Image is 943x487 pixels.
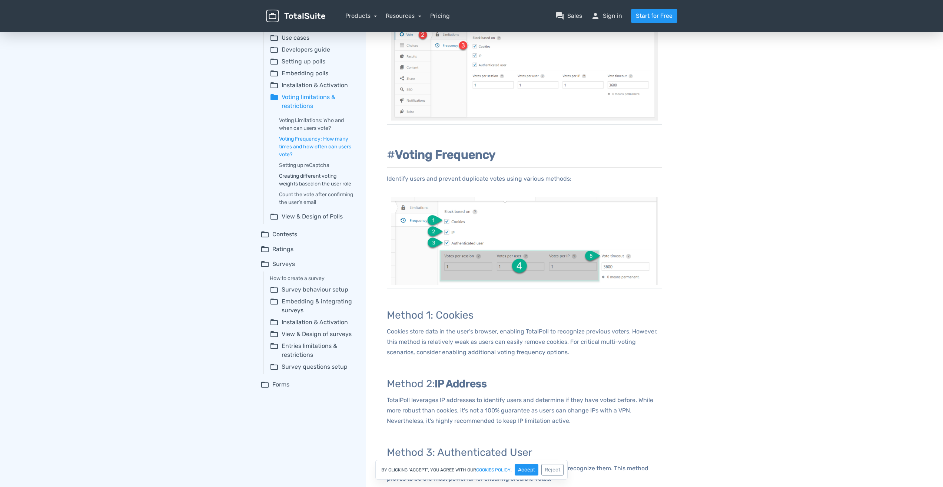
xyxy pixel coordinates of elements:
span: folder_open [260,245,269,254]
summary: folder_openForms [260,380,356,389]
span: folder_open [270,33,279,42]
summary: folder_openSetting up polls [270,57,356,66]
p: Identify users and prevent duplicate votes using various methods: [387,174,662,184]
span: folder_open [270,69,279,78]
summary: folder_openView & Design of surveys [270,330,356,339]
summary: folderVoting limitations & restrictions [270,93,356,111]
summary: folder_openSurveys [260,260,356,269]
span: folder_open [270,318,279,327]
span: folder_open [270,81,279,90]
summary: folder_openEmbedding polls [270,69,356,78]
a: Resources [386,12,421,19]
span: folder_open [270,212,279,221]
summary: folder_openDevelopers guide [270,45,356,54]
p: Cookies store data in the user's browser, enabling TotalPoll to recognize previous voters. Howeve... [387,326,662,358]
span: folder_open [260,230,269,239]
button: Reject [541,464,564,476]
summary: folder_openUse cases [270,33,356,42]
h3: Method 3: Authenticated User [387,447,662,458]
a: question_answerSales [555,11,582,20]
a: Voting Frequency: How many times and how often can users vote? [279,135,356,158]
h2: # [387,148,662,161]
summary: folder_openInstallation & Activation [270,318,356,327]
a: How to create a survey [270,274,356,282]
summary: folder_openRatings [260,245,356,254]
span: folder_open [270,285,279,294]
a: Start for Free [631,9,677,23]
a: Setting up reCaptcha [279,161,356,169]
a: Products [345,12,377,19]
span: person [591,11,600,20]
div: By clicking "Accept", you agree with our . [375,460,568,480]
h3: Method 1: Cookies [387,310,662,321]
b: Voting Frequency [395,148,495,162]
span: folder_open [260,380,269,389]
summary: folder_openSurvey behaviour setup [270,285,356,294]
p: TotalPoll leverages IP addresses to identify users and determine if they have voted before. While... [387,395,662,426]
span: folder_open [260,260,269,269]
summary: folder_openSurvey questions setup [270,362,356,371]
span: folder_open [270,57,279,66]
button: Accept [515,464,538,476]
span: folder_open [270,297,279,315]
a: personSign in [591,11,622,20]
summary: folder_openView & Design of Polls [270,212,356,221]
b: IP Address [435,378,487,390]
summary: folder_openInstallation & Activation [270,81,356,90]
img: TotalSuite for WordPress [266,10,325,23]
summary: folder_openEmbedding & integrating surveys [270,297,356,315]
span: folder [270,93,279,111]
span: folder_open [270,342,279,359]
a: Count the vote after confirming the user’s email [279,191,356,206]
span: folder_open [270,362,279,371]
span: folder_open [270,330,279,339]
summary: folder_openContests [260,230,356,239]
span: question_answer [555,11,564,20]
span: folder_open [270,45,279,54]
a: Voting Limitations: Who and when can users vote? [279,116,356,132]
a: Creating different voting weights based on the user role [279,172,356,188]
a: cookies policy [476,468,511,472]
h3: Method 2: [387,378,662,390]
summary: folder_openEntries limitations & restrictions [270,342,356,359]
a: Pricing [430,11,450,20]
